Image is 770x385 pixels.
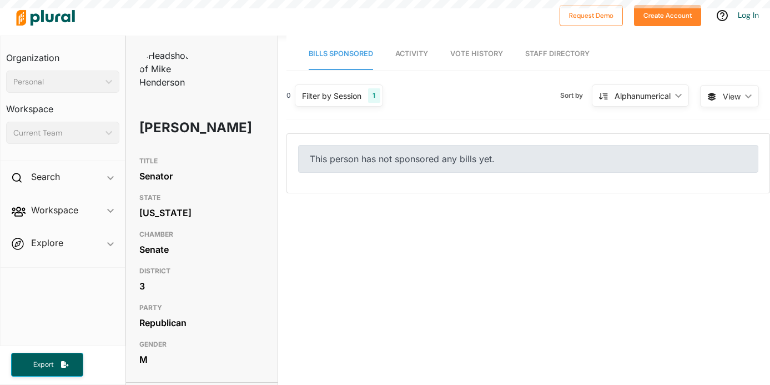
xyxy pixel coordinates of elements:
[309,49,373,58] span: Bills Sponsored
[560,5,623,26] button: Request Demo
[139,241,264,258] div: Senate
[450,49,503,58] span: Vote History
[634,5,701,26] button: Create Account
[450,38,503,70] a: Vote History
[13,127,101,139] div: Current Team
[139,351,264,368] div: M
[139,278,264,294] div: 3
[302,90,361,102] div: Filter by Session
[139,49,195,89] img: Headshot of Mike Henderson
[139,168,264,184] div: Senator
[298,145,758,173] div: This person has not sponsored any bills yet.
[139,264,264,278] h3: DISTRICT
[6,42,119,66] h3: Organization
[309,38,373,70] a: Bills Sponsored
[139,191,264,204] h3: STATE
[6,93,119,117] h3: Workspace
[139,154,264,168] h3: TITLE
[738,10,759,20] a: Log In
[525,38,590,70] a: Staff Directory
[395,49,428,58] span: Activity
[139,204,264,221] div: [US_STATE]
[634,9,701,21] a: Create Account
[139,301,264,314] h3: PARTY
[368,88,380,103] div: 1
[615,90,671,102] div: Alphanumerical
[139,338,264,351] h3: GENDER
[395,38,428,70] a: Activity
[31,171,60,183] h2: Search
[723,91,741,102] span: View
[139,111,214,144] h1: [PERSON_NAME]
[139,314,264,331] div: Republican
[139,228,264,241] h3: CHAMBER
[26,360,61,369] span: Export
[560,91,592,101] span: Sort by
[560,9,623,21] a: Request Demo
[13,76,101,88] div: Personal
[286,91,291,101] div: 0
[11,353,83,377] button: Export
